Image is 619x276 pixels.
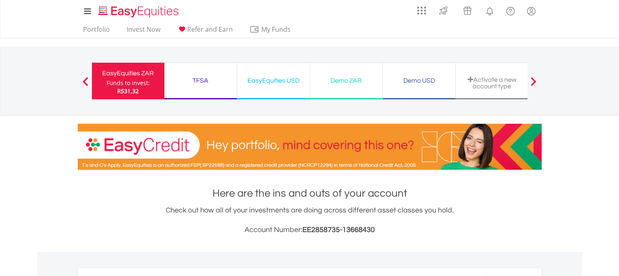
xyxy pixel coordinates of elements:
[97,68,160,79] div: EasyEquities ZAR
[461,76,523,90] div: Activate a new account type
[412,2,431,15] a: AppsGrid
[107,79,150,87] div: Funds to invest:
[123,25,164,38] a: Invest Now
[78,124,542,170] img: EasyCredit Promotion Banner
[80,25,113,38] a: Portfolio
[500,2,521,18] a: FAQ's and Support
[242,75,305,86] div: EasyEquities USD
[461,4,474,17] img: vouchers-v2.svg
[187,25,233,34] span: Refer and Earn
[388,75,451,86] div: Demo USD
[95,2,182,18] a: Home page
[78,224,542,236] h3: Account Number:
[437,4,450,17] img: thrive-v2.svg
[417,6,426,15] img: grid-menu-icon.svg
[302,226,375,234] span: EE2858735-13668430
[249,24,303,35] span: My Funds
[455,2,479,17] a: Vouchers
[78,205,542,236] div: Check out how all of your investments are doing across different asset classes you hold.
[479,2,500,18] a: Notifications
[117,87,139,95] span: R531.32
[169,75,232,86] div: TFSA
[78,186,542,201] h1: Here are the ins and outs of your account
[315,75,378,86] div: Demo ZAR
[97,5,182,18] img: EasyEquities_Logo.png
[521,2,542,20] a: My Profile
[174,25,236,38] a: Refer and Earn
